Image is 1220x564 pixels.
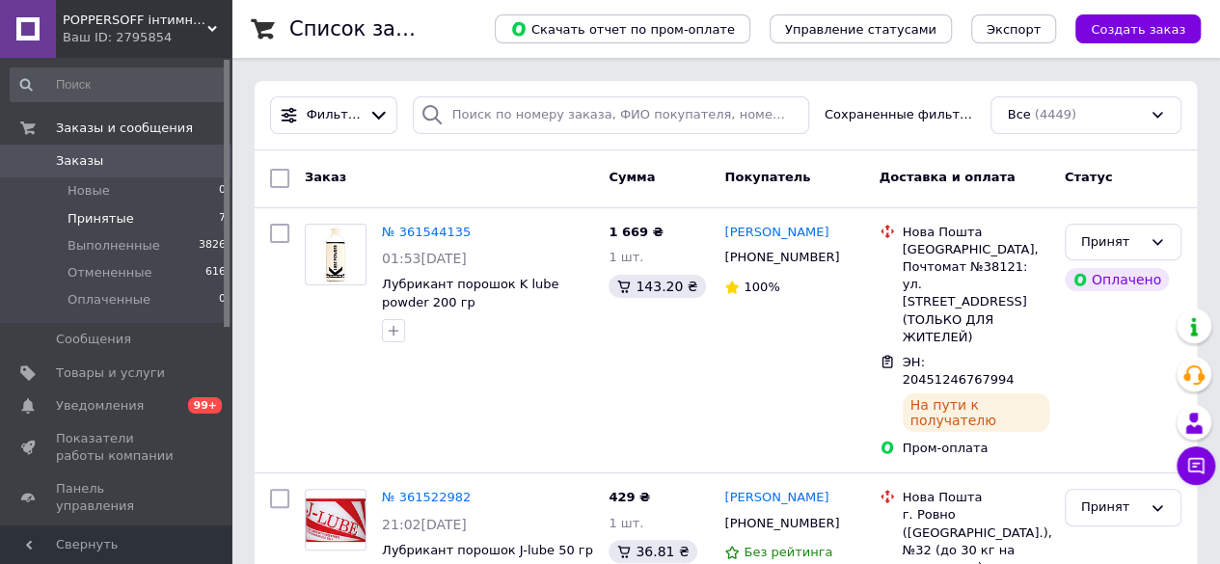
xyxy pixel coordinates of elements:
[382,225,471,239] a: № 361544135
[971,14,1056,43] button: Экспорт
[903,355,1015,388] span: ЭН: 20451246767994
[63,12,207,29] span: POPPERSOFF інтимні товари
[1177,446,1215,485] button: Чат с покупателем
[903,440,1049,457] div: Пром-оплата
[188,397,222,414] span: 99+
[724,170,810,184] span: Покупатель
[313,225,359,284] img: Фото товару
[205,264,226,282] span: 616
[1081,497,1142,518] div: Принят
[744,545,832,559] span: Без рейтинга
[305,224,366,285] a: Фото товару
[219,182,226,200] span: 0
[495,14,750,43] button: Скачать отчет по пром-оплате
[413,96,809,134] input: Поиск по номеру заказа, ФИО покупателя, номеру телефона, Email, номеру накладной
[1081,232,1142,253] div: Принят
[609,540,696,563] div: 36.81 ₴
[609,490,650,504] span: 429 ₴
[720,511,843,536] div: [PHONE_NUMBER]
[903,224,1049,241] div: Нова Пошта
[68,210,134,228] span: Принятые
[903,241,1049,346] div: [GEOGRAPHIC_DATA], Почтомат №38121: ул. [STREET_ADDRESS] (ТОЛЬКО ДЛЯ ЖИТЕЛЕЙ)
[10,67,228,102] input: Поиск
[609,170,655,184] span: Сумма
[744,280,779,294] span: 100%
[382,490,471,504] a: № 361522982
[609,516,643,530] span: 1 шт.
[609,275,705,298] div: 143.20 ₴
[720,245,843,270] div: [PHONE_NUMBER]
[305,170,346,184] span: Заказ
[56,152,103,170] span: Заказы
[1056,21,1201,36] a: Создать заказ
[724,489,828,507] a: [PERSON_NAME]
[306,498,366,542] img: Фото товару
[56,120,193,137] span: Заказы и сообщения
[68,182,110,200] span: Новые
[1007,106,1030,124] span: Все
[382,251,467,266] span: 01:53[DATE]
[609,225,663,239] span: 1 669 ₴
[56,397,144,415] span: Уведомления
[785,22,936,37] span: Управление статусами
[219,291,226,309] span: 0
[382,543,593,557] a: Лубрикант порошок J-lube 50 гр
[289,17,455,40] h1: Список заказов
[609,250,643,264] span: 1 шт.
[56,364,165,382] span: Товары и услуги
[987,22,1041,37] span: Экспорт
[1035,107,1076,121] span: (4449)
[219,210,226,228] span: 7
[56,430,178,465] span: Показатели работы компании
[770,14,952,43] button: Управление статусами
[1065,170,1113,184] span: Статус
[63,29,231,46] div: Ваш ID: 2795854
[903,489,1049,506] div: Нова Пошта
[56,480,178,515] span: Панель управления
[1075,14,1201,43] button: Создать заказ
[56,331,131,348] span: Сообщения
[1091,22,1185,37] span: Создать заказ
[880,170,1016,184] span: Доставка и оплата
[307,106,362,124] span: Фильтры
[825,106,976,124] span: Сохраненные фильтры:
[510,20,735,38] span: Скачать отчет по пром-оплате
[68,291,150,309] span: Оплаченные
[382,277,558,309] a: Лубрикант порошок K lube powder 200 гр
[1065,268,1169,291] div: Оплачено
[199,237,226,255] span: 3826
[382,517,467,532] span: 21:02[DATE]
[68,237,160,255] span: Выполненные
[68,264,151,282] span: Отмененные
[724,224,828,242] a: [PERSON_NAME]
[903,393,1049,432] div: На пути к получателю
[305,489,366,551] a: Фото товару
